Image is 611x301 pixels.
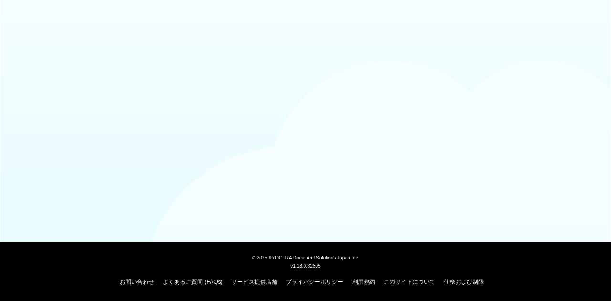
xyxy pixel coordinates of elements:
span: v1.18.0.32895 [290,263,320,269]
a: このサイトについて [384,279,435,285]
a: サービス提供店舗 [232,279,277,285]
span: © 2025 KYOCERA Document Solutions Japan Inc. [252,254,359,260]
a: プライバシーポリシー [286,279,343,285]
a: 利用規約 [352,279,375,285]
a: 仕様および制限 [444,279,484,285]
a: よくあるご質問 (FAQs) [163,279,222,285]
a: お問い合わせ [120,279,154,285]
